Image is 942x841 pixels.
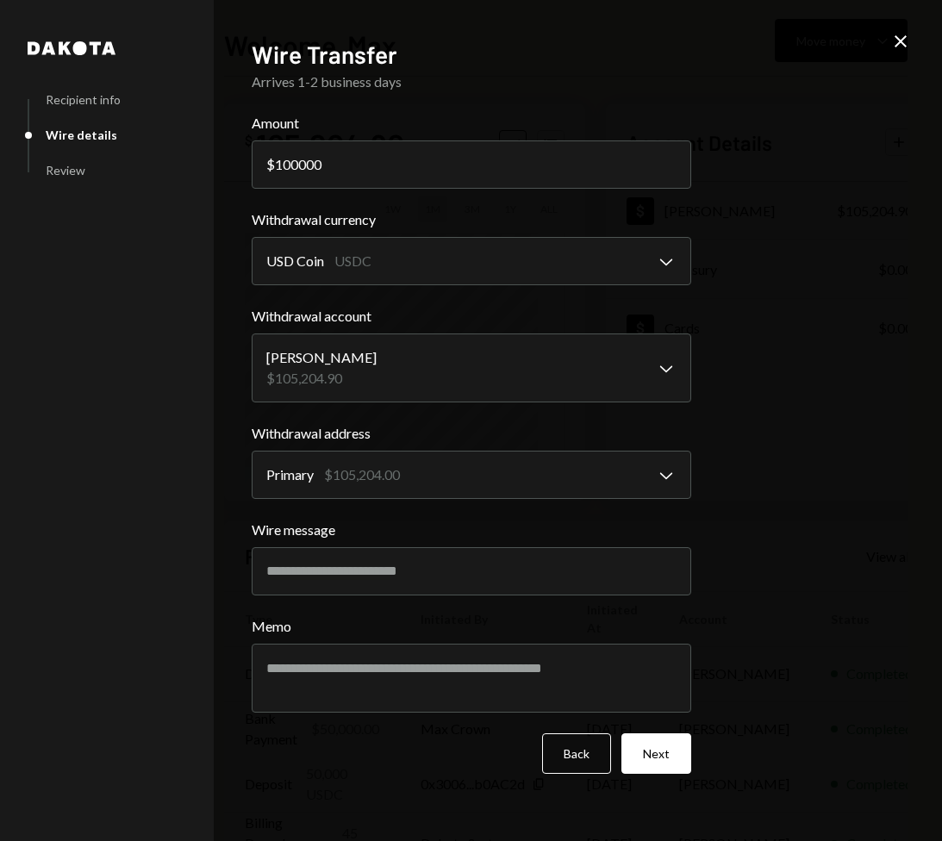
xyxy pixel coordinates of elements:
[252,113,691,134] label: Amount
[46,128,117,142] div: Wire details
[252,333,691,402] button: Withdrawal account
[46,92,121,107] div: Recipient info
[46,163,85,178] div: Review
[266,156,275,172] div: $
[334,251,371,271] div: USDC
[252,38,691,72] h2: Wire Transfer
[252,72,691,92] div: Arrives 1-2 business days
[252,209,691,230] label: Withdrawal currency
[252,451,691,499] button: Withdrawal address
[252,140,691,189] input: 0.00
[252,616,691,637] label: Memo
[252,306,691,327] label: Withdrawal account
[324,464,400,485] div: $105,204.00
[621,733,691,774] button: Next
[252,423,691,444] label: Withdrawal address
[252,237,691,285] button: Withdrawal currency
[542,733,611,774] button: Back
[252,520,691,540] label: Wire message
